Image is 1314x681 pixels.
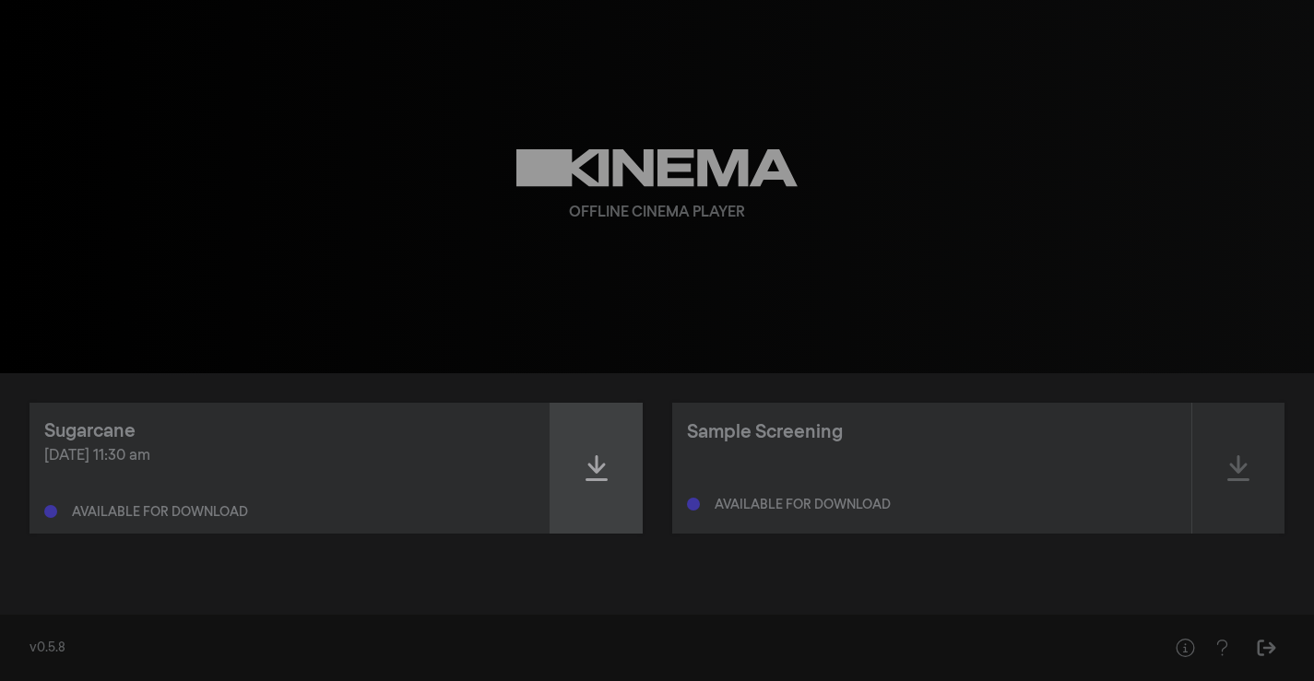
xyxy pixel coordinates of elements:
[687,418,843,446] div: Sample Screening
[44,417,136,445] div: Sugarcane
[30,639,1130,658] div: v0.5.8
[72,506,248,519] div: Available for download
[569,202,745,224] div: Offline Cinema Player
[1248,629,1284,666] button: Sign Out
[715,499,891,511] div: Available for download
[44,445,535,467] div: [DATE] 11:30 am
[1166,629,1203,666] button: Help
[1203,629,1240,666] button: Help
